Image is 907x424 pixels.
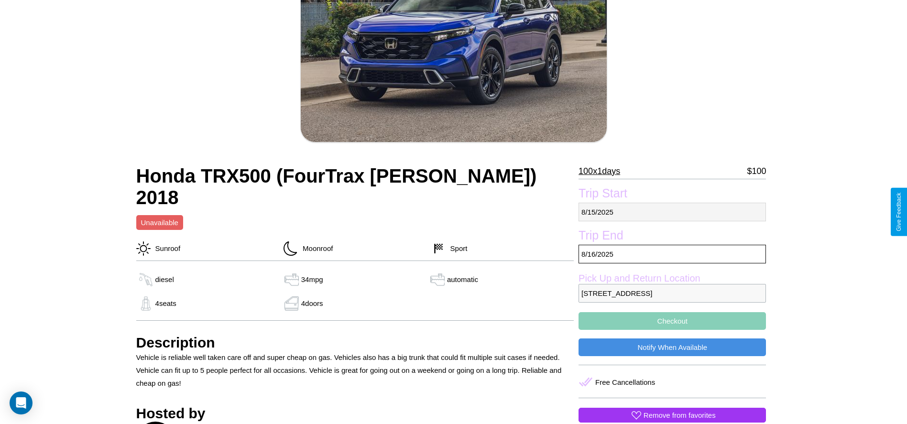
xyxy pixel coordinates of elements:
[579,245,766,263] p: 8 / 16 / 2025
[579,408,766,423] button: Remove from favorites
[579,203,766,221] p: 8 / 15 / 2025
[644,409,716,422] p: Remove from favorites
[155,297,176,310] p: 4 seats
[136,296,155,311] img: gas
[151,242,181,255] p: Sunroof
[136,272,155,287] img: gas
[428,272,447,287] img: gas
[298,242,333,255] p: Moonroof
[10,391,33,414] div: Open Intercom Messenger
[141,216,178,229] p: Unavailable
[136,335,574,351] h3: Description
[896,193,902,231] div: Give Feedback
[282,296,301,311] img: gas
[301,273,323,286] p: 34 mpg
[446,242,468,255] p: Sport
[579,273,766,284] label: Pick Up and Return Location
[579,163,620,179] p: 100 x 1 days
[579,284,766,303] p: [STREET_ADDRESS]
[747,163,766,179] p: $ 100
[579,312,766,330] button: Checkout
[579,228,766,245] label: Trip End
[579,338,766,356] button: Notify When Available
[136,351,574,390] p: Vehicle is reliable well taken care off and super cheap on gas. Vehicles also has a big trunk tha...
[136,165,574,208] h2: Honda TRX500 (FourTrax [PERSON_NAME]) 2018
[595,376,655,389] p: Free Cancellations
[282,272,301,287] img: gas
[136,405,574,422] h3: Hosted by
[155,273,174,286] p: diesel
[447,273,478,286] p: automatic
[579,186,766,203] label: Trip Start
[301,297,323,310] p: 4 doors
